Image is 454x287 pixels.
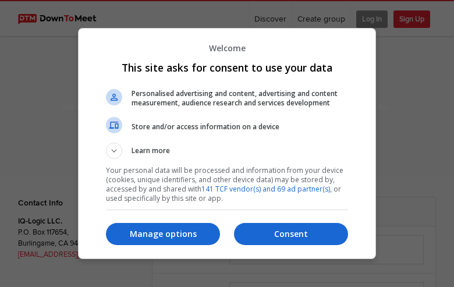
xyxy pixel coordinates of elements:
[132,122,348,132] span: Store and/or access information on a device
[106,61,348,75] h1: This site asks for consent to use your data
[106,223,220,245] button: Manage options
[106,143,348,159] button: Learn more
[78,28,376,258] div: This site asks for consent to use your data
[234,223,348,245] button: Consent
[201,184,330,194] a: 141 TCF vendor(s) and 69 ad partner(s)
[106,228,220,240] p: Manage options
[234,228,348,240] p: Consent
[106,166,348,203] p: Your personal data will be processed and information from your device (cookies, unique identifier...
[132,89,348,108] span: Personalised advertising and content, advertising and content measurement, audience research and ...
[106,42,348,54] p: Welcome
[132,146,170,159] span: Learn more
